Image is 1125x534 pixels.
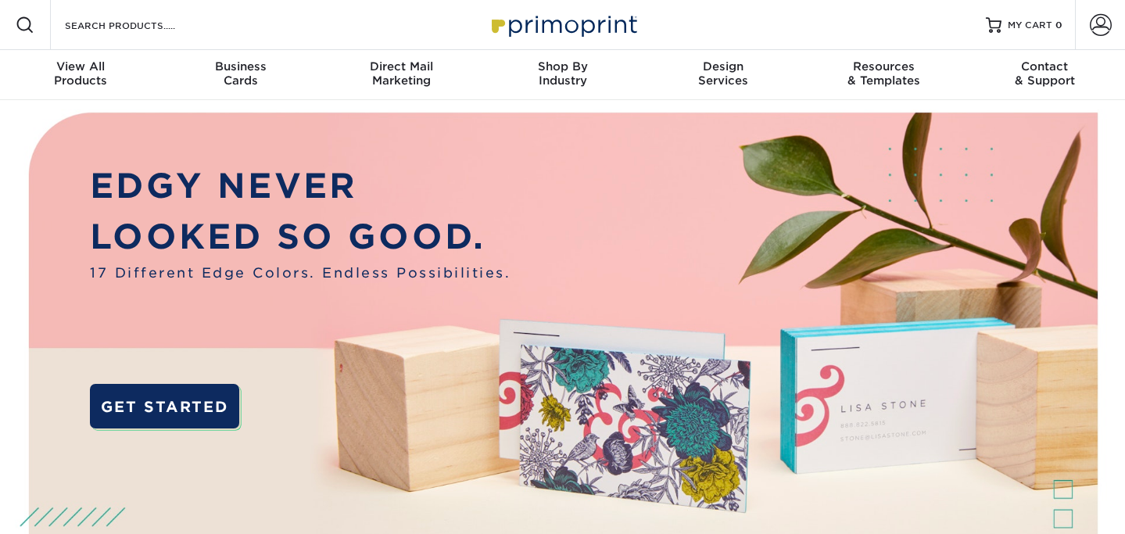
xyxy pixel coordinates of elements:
[321,59,482,88] div: Marketing
[804,59,965,88] div: & Templates
[1055,20,1062,30] span: 0
[321,59,482,73] span: Direct Mail
[964,59,1125,73] span: Contact
[804,59,965,73] span: Resources
[643,59,804,73] span: Design
[643,59,804,88] div: Services
[964,59,1125,88] div: & Support
[161,59,322,73] span: Business
[482,59,643,73] span: Shop By
[90,384,239,428] a: GET STARTED
[804,50,965,100] a: Resources& Templates
[643,50,804,100] a: DesignServices
[1008,19,1052,32] span: MY CART
[90,161,511,212] p: EDGY NEVER
[485,8,641,41] img: Primoprint
[90,212,511,263] p: LOOKED SO GOOD.
[482,50,643,100] a: Shop ByIndustry
[90,263,511,283] span: 17 Different Edge Colors. Endless Possibilities.
[482,59,643,88] div: Industry
[161,59,322,88] div: Cards
[321,50,482,100] a: Direct MailMarketing
[63,16,216,34] input: SEARCH PRODUCTS.....
[964,50,1125,100] a: Contact& Support
[161,50,322,100] a: BusinessCards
